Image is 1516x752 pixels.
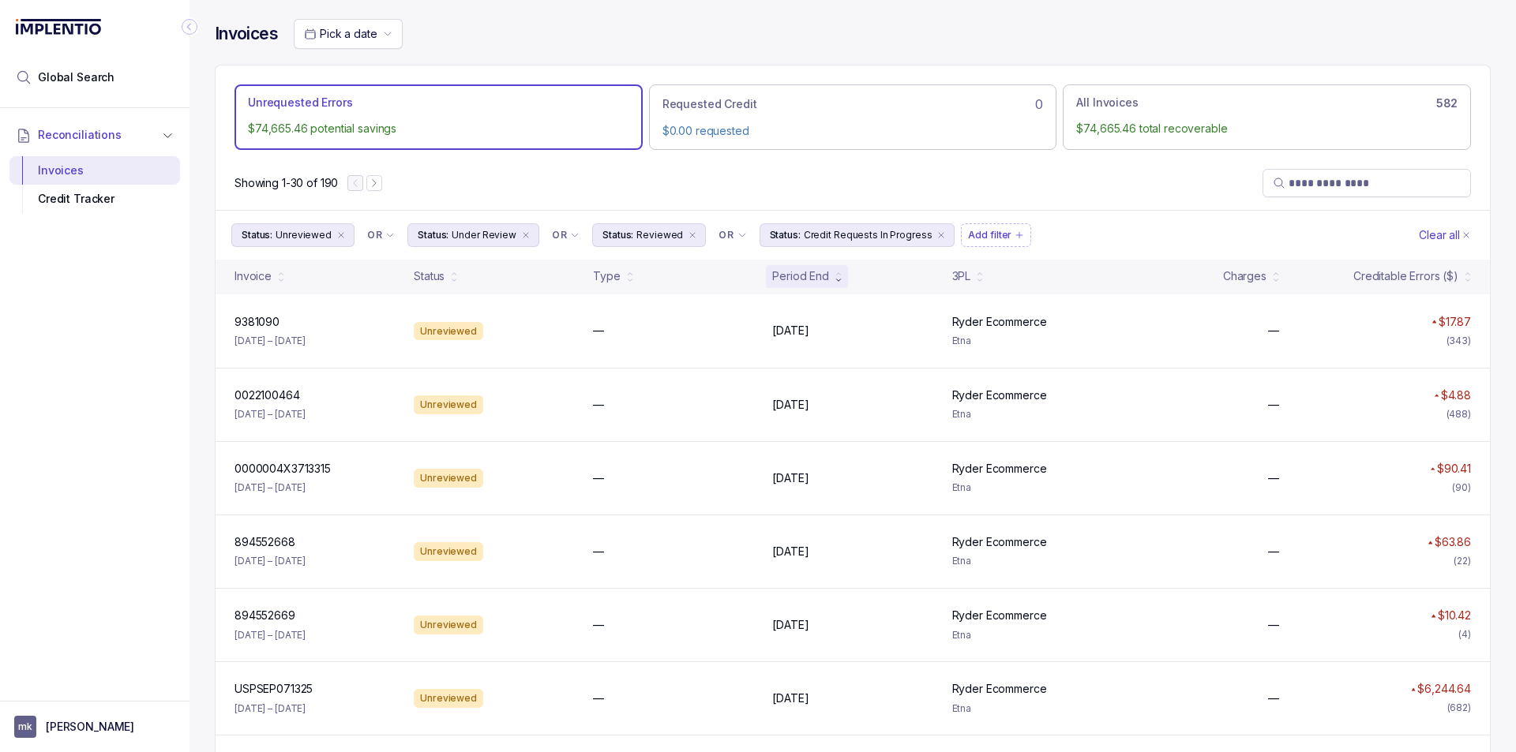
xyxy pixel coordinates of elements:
p: OR [367,229,382,241]
div: Charges [1223,268,1266,284]
p: Unreviewed [276,227,332,243]
p: Ryder Ecommerce [952,387,1047,403]
p: $6,244.64 [1417,681,1471,697]
div: Unreviewed [414,689,483,708]
p: Status: [242,227,272,243]
img: red pointer upwards [1434,394,1439,398]
p: $0.00 requested [662,123,1044,139]
p: Requested Credit [662,96,757,112]
div: Period End [772,268,829,284]
p: Status: [602,227,633,243]
li: Filter Chip Unreviewed [231,223,355,247]
p: — [593,544,604,559]
img: red pointer upwards [1430,467,1435,471]
p: — [1268,323,1279,339]
div: Unreviewed [414,542,483,561]
button: Next Page [366,175,382,191]
p: [DATE] – [DATE] [235,553,306,569]
p: 0000004X3713315 [235,461,331,477]
img: red pointer upwards [1431,614,1435,618]
p: Ryder Ecommerce [952,461,1047,477]
p: [PERSON_NAME] [46,719,134,735]
p: — [593,690,604,706]
p: — [1268,617,1279,633]
button: User initials[PERSON_NAME] [14,716,175,738]
p: Ryder Ecommerce [952,608,1047,623]
p: $4.88 [1441,387,1471,403]
li: Filter Chip Reviewed [592,223,706,247]
p: [DATE] [772,544,809,559]
search: Date Range Picker [304,26,377,42]
p: Status: [418,227,448,243]
p: — [1268,544,1279,559]
p: Etna [952,553,1113,569]
p: [DATE] [772,690,809,706]
li: Filter Chip Connector undefined [552,229,580,241]
p: Etna [952,480,1113,496]
button: Clear Filters [1416,223,1474,247]
p: Under Review [452,227,516,243]
div: Collapse Icon [180,17,199,36]
div: Unreviewed [414,469,483,488]
p: [DATE] – [DATE] [235,627,306,643]
p: — [593,470,604,486]
div: (90) [1452,480,1471,496]
p: [DATE] [772,617,809,633]
p: Ryder Ecommerce [952,314,1047,330]
div: (4) [1458,627,1471,642]
div: 0 [662,95,1044,114]
div: (682) [1447,700,1471,716]
p: — [593,617,604,633]
p: — [1268,470,1279,486]
p: Ryder Ecommerce [952,681,1047,697]
span: Pick a date [320,27,377,40]
img: red pointer upwards [1428,541,1432,544]
p: $63.86 [1435,534,1471,550]
p: Etna [952,333,1113,349]
p: $10.42 [1438,608,1471,623]
div: Invoice [235,268,272,284]
li: Filter Chip Under Review [407,223,539,247]
p: Reviewed [636,227,683,243]
div: 3PL [952,268,971,284]
p: [DATE] – [DATE] [235,333,306,349]
button: Filter Chip Credit Requests In Progress [760,223,955,247]
div: Type [593,268,620,284]
p: Unrequested Errors [248,95,352,110]
div: Remaining page entries [235,175,338,191]
p: — [1268,690,1279,706]
button: Filter Chip Add filter [961,223,1031,247]
div: remove content [686,229,699,241]
p: Ryder Ecommerce [952,534,1047,550]
p: 0022100464 [235,387,300,403]
p: USPSEP071325 [235,681,313,697]
p: 9381090 [235,314,280,330]
div: remove content [520,229,532,241]
div: remove content [335,229,347,241]
h6: 582 [1436,97,1458,110]
div: Creditable Errors ($) [1353,268,1458,284]
p: 894552668 [235,534,295,550]
p: OR [552,229,567,241]
img: red pointer upwards [1411,687,1416,691]
p: Clear all [1419,227,1460,243]
p: Add filter [968,227,1011,243]
p: 894552669 [235,608,295,623]
p: [DATE] – [DATE] [235,406,306,422]
div: Unreviewed [414,615,483,634]
div: (343) [1447,333,1471,349]
button: Filter Chip Connector undefined [712,224,752,246]
p: $90.41 [1437,461,1471,477]
p: OR [719,229,734,241]
p: $74,665.46 total recoverable [1076,121,1458,137]
p: $74,665.46 potential savings [248,121,629,137]
li: Filter Chip Connector undefined [367,229,395,241]
p: Showing 1-30 of 190 [235,175,338,191]
p: Status: [770,227,801,243]
div: remove content [935,229,947,241]
button: Reconciliations [9,118,180,152]
span: Reconciliations [38,127,122,143]
p: Etna [952,701,1113,716]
